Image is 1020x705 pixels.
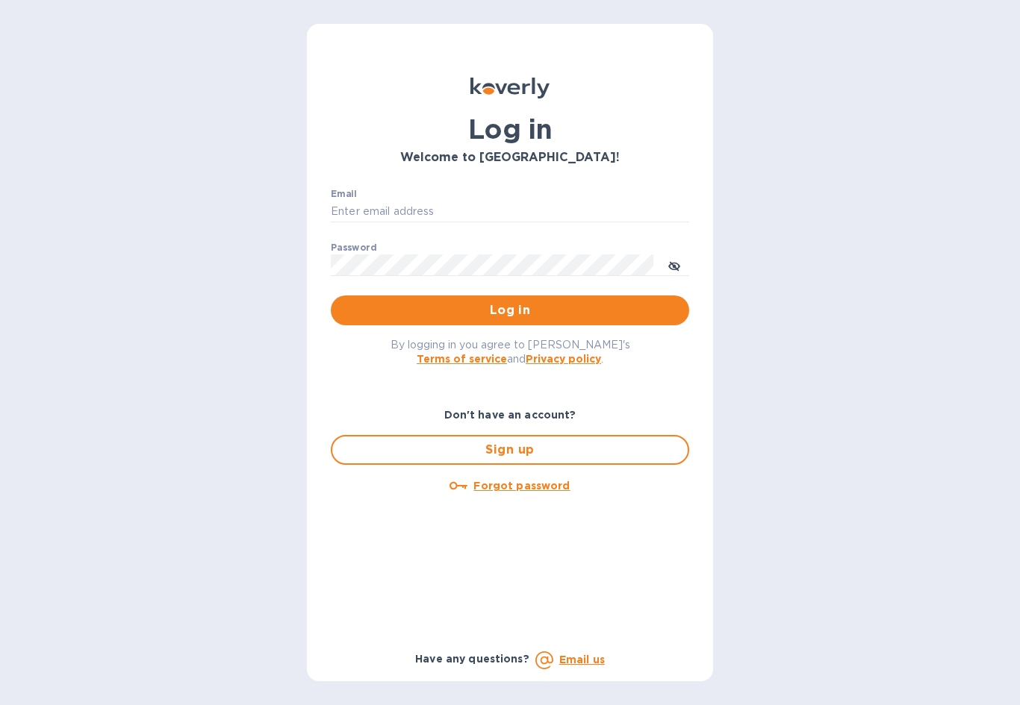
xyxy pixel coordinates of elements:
[331,189,357,198] label: Email
[526,353,601,365] a: Privacy policy
[344,441,676,459] span: Sign up
[470,78,550,98] img: Koverly
[444,409,576,421] b: Don't have an account?
[659,250,689,280] button: toggle password visibility
[331,113,689,145] h1: Log in
[331,151,689,165] h3: Welcome to [GEOGRAPHIC_DATA]!
[415,653,529,665] b: Have any questions?
[417,353,507,365] a: Terms of service
[331,243,376,252] label: Password
[331,435,689,465] button: Sign up
[343,301,677,319] span: Log in
[331,295,689,325] button: Log in
[331,201,689,223] input: Enter email address
[391,339,630,365] span: By logging in you agree to [PERSON_NAME]'s and .
[559,654,605,665] a: Email us
[473,480,570,492] u: Forgot password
